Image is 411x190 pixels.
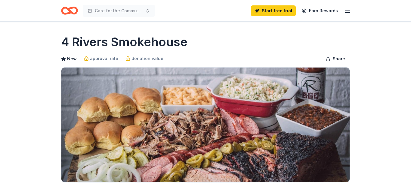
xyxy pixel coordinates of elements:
a: donation value [125,55,163,62]
img: Image for 4 Rivers Smokehouse [61,68,350,182]
span: donation value [131,55,163,62]
span: Care for the Community Event [95,7,143,14]
a: Earn Rewards [298,5,341,16]
a: Start free trial [251,5,296,16]
h1: 4 Rivers Smokehouse [61,34,187,50]
span: Share [333,55,345,62]
span: approval rate [90,55,118,62]
a: approval rate [84,55,118,62]
button: Share [321,53,350,65]
span: New [67,55,77,62]
a: Home [61,4,78,18]
button: Care for the Community Event [83,5,155,17]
